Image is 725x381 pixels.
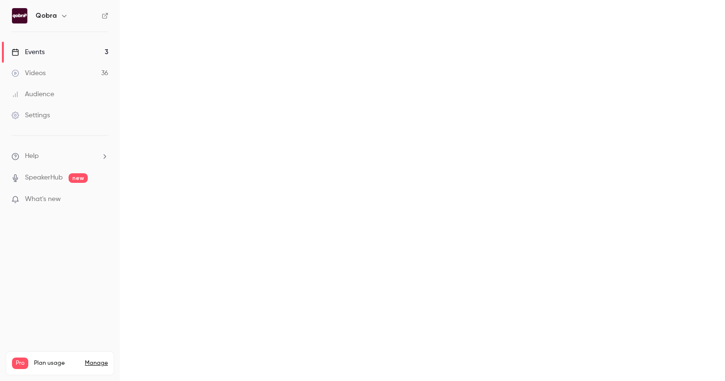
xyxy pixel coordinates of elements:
a: SpeakerHub [25,173,63,183]
h6: Qobra [35,11,57,21]
span: Plan usage [34,359,79,367]
a: Manage [85,359,108,367]
iframe: Noticeable Trigger [97,195,108,204]
div: Videos [12,68,46,78]
span: Pro [12,358,28,369]
li: help-dropdown-opener [12,151,108,161]
span: What's new [25,194,61,204]
img: Qobra [12,8,27,23]
div: Audience [12,90,54,99]
div: Events [12,47,45,57]
span: new [69,173,88,183]
div: Settings [12,111,50,120]
span: Help [25,151,39,161]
